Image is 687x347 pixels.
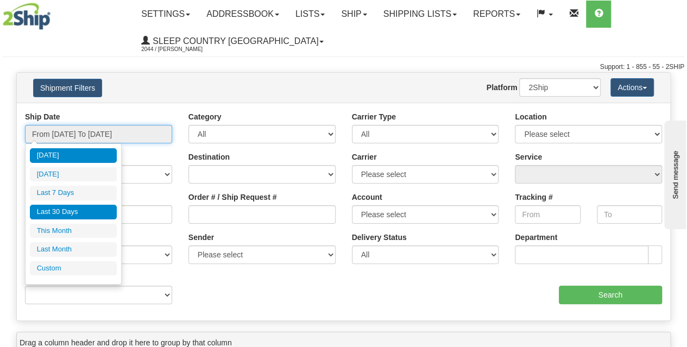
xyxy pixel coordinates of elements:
[487,82,518,93] label: Platform
[610,78,654,97] button: Actions
[375,1,465,28] a: Shipping lists
[133,1,198,28] a: Settings
[8,9,100,17] div: Send message
[30,186,117,200] li: Last 7 Days
[515,152,542,162] label: Service
[352,152,377,162] label: Carrier
[559,286,663,304] input: Search
[333,1,375,28] a: Ship
[30,242,117,257] li: Last Month
[30,224,117,238] li: This Month
[515,205,580,224] input: From
[3,62,684,72] div: Support: 1 - 855 - 55 - 2SHIP
[198,1,287,28] a: Addressbook
[662,118,686,229] iframe: chat widget
[141,44,223,55] span: 2044 / [PERSON_NAME]
[30,261,117,276] li: Custom
[30,167,117,182] li: [DATE]
[30,148,117,163] li: [DATE]
[465,1,528,28] a: Reports
[33,79,102,97] button: Shipment Filters
[515,232,557,243] label: Department
[515,111,546,122] label: Location
[188,111,222,122] label: Category
[150,36,318,46] span: Sleep Country [GEOGRAPHIC_DATA]
[188,232,214,243] label: Sender
[25,111,60,122] label: Ship Date
[352,111,396,122] label: Carrier Type
[515,192,552,203] label: Tracking #
[597,205,662,224] input: To
[188,152,230,162] label: Destination
[30,205,117,219] li: Last 30 Days
[3,3,51,30] img: logo2044.jpg
[352,232,407,243] label: Delivery Status
[352,192,382,203] label: Account
[287,1,333,28] a: Lists
[133,28,332,55] a: Sleep Country [GEOGRAPHIC_DATA] 2044 / [PERSON_NAME]
[188,192,277,203] label: Order # / Ship Request #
